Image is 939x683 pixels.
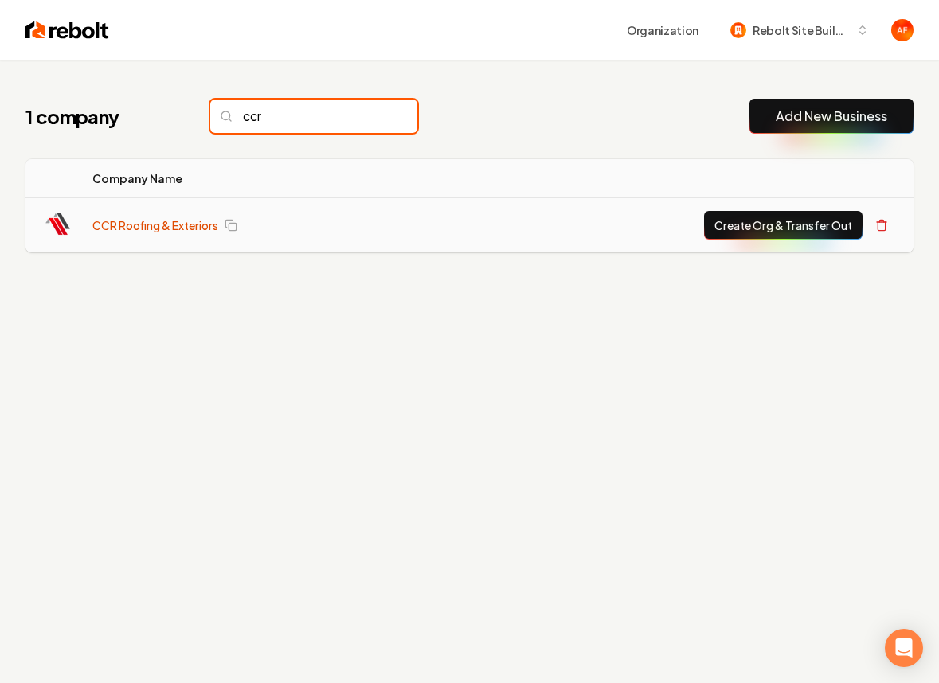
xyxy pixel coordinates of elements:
button: Open user button [891,19,914,41]
div: Open Intercom Messenger [885,629,923,667]
img: CCR Roofing & Exteriors logo [45,213,70,238]
img: Rebolt Logo [25,19,109,41]
img: Avan Fahimi [891,19,914,41]
a: CCR Roofing & Exteriors [92,217,218,233]
a: Add New Business [776,107,887,126]
img: Rebolt Site Builder [730,22,746,38]
button: Organization [617,16,708,45]
span: Rebolt Site Builder [753,22,850,39]
input: Search... [210,100,417,133]
th: Company Name [80,159,440,198]
h1: 1 company [25,103,178,129]
button: Create Org & Transfer Out [704,211,863,240]
button: Add New Business [749,99,914,134]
